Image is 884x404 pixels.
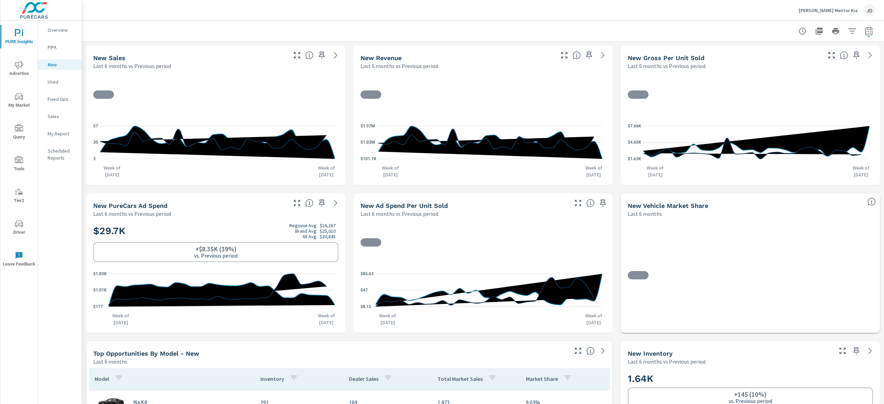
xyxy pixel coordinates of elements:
span: Save this to your personalized report [851,50,862,61]
p: Overview [48,27,76,33]
p: [PERSON_NAME] Mentor Kia [799,7,858,13]
a: See more details in report [330,198,341,209]
span: Save this to your personalized report [584,50,595,61]
p: PIPA [48,44,76,51]
div: Used [38,77,82,87]
text: $1.83K [93,271,107,276]
p: Last 6 months vs Previous period [93,62,171,70]
p: Week of [DATE] [100,164,124,178]
p: $20,845 [320,234,336,239]
h5: New PureCars Ad Spend [93,202,167,209]
a: See more details in report [597,50,608,61]
h5: New Sales [93,54,125,61]
h6: +145 (10%) [734,391,767,398]
a: See more details in report [865,50,876,61]
p: Inventory [260,375,284,382]
p: Week of [DATE] [314,312,338,326]
text: $177 [93,304,103,309]
p: Last 6 months vs Previous period [93,210,171,218]
p: Week of [DATE] [314,164,338,178]
text: $47 [361,288,368,292]
text: $8.15 [361,304,371,309]
h6: +$8.35K (39%) [195,246,237,252]
p: $16,267 [320,223,336,228]
a: See more details in report [330,50,341,61]
p: Week of [DATE] [376,312,400,326]
div: nav menu [0,21,38,275]
p: Week of [DATE] [582,164,606,178]
a: See more details in report [865,345,876,356]
text: $1.63K [628,156,641,161]
h5: New Revenue [361,54,402,61]
button: Make Fullscreen [573,198,584,209]
button: Make Fullscreen [826,50,837,61]
button: Make Fullscreen [291,50,302,61]
p: All Avg: [302,234,317,239]
text: $7.66K [628,124,641,128]
p: Week of [DATE] [582,312,606,326]
p: Last 6 months vs Previous period [361,210,438,218]
h5: New Inventory [628,350,673,357]
p: $25,010 [320,228,336,234]
h5: Top Opportunities by Model - New [93,350,199,357]
button: "Export Report to PDF" [812,24,826,38]
p: Week of [DATE] [378,164,403,178]
button: Print Report [829,24,843,38]
span: Number of vehicles sold by the dealership over the selected date range. [Source: This data is sou... [305,51,314,59]
p: Model [95,375,109,382]
text: $101.1K [361,156,376,161]
p: Week of [DATE] [849,164,873,178]
span: Save this to your personalized report [597,198,608,209]
text: 30 [93,140,98,145]
p: Week of [DATE] [109,312,133,326]
h2: $29.7K [93,223,338,239]
button: Select Date Range [862,24,876,38]
span: Save this to your personalized report [316,198,327,209]
span: Total cost of media for all PureCars channels for the selected dealership group over the selected... [305,199,314,207]
span: Average gross profit generated by the dealership for each vehicle sold over the selected date ran... [840,51,848,59]
p: Last 6 months vs Previous period [628,62,705,70]
p: Fixed Ops [48,96,76,103]
h5: New Ad Spend Per Unit Sold [361,202,448,209]
p: New [48,61,76,68]
p: Total Market Sales [438,375,483,382]
span: Driver [2,220,36,237]
p: Last 6 months vs Previous period [628,357,705,366]
h2: 1.64K [628,373,873,385]
div: Scheduled Reports [38,146,82,163]
div: PIPA [38,42,82,52]
text: $1.03M [361,140,375,145]
span: Leave Feedback [2,251,36,268]
span: Find the biggest opportunities within your model lineup by seeing how each model is selling in yo... [586,347,595,355]
span: Tier2 [2,188,36,205]
span: My Market [2,93,36,109]
span: Save this to your personalized report [851,345,862,356]
p: vs. Previous period [194,252,238,259]
div: Sales [38,111,82,122]
text: 3 [93,156,96,161]
p: Sales [48,113,76,120]
p: Scheduled Reports [48,147,76,161]
span: Average cost of advertising per each vehicle sold at the dealer over the selected date range. The... [586,199,595,207]
span: Advertise [2,61,36,78]
p: Used [48,78,76,85]
div: Fixed Ops [38,94,82,104]
div: My Report [38,128,82,139]
button: Apply Filters [845,24,859,38]
span: Total sales revenue over the selected date range. [Source: This data is sourced from the dealer’s... [573,51,581,59]
p: Last 6 months vs Previous period [361,62,438,70]
button: Make Fullscreen [559,50,570,61]
span: Dealer Sales within ZipCode / Total Market Sales. [Market = within dealer PMA (or 60 miles if no ... [867,198,876,206]
div: New [38,59,82,70]
button: Make Fullscreen [291,198,302,209]
button: Make Fullscreen [573,345,584,356]
span: Save this to your personalized report [316,50,327,61]
p: My Report [48,130,76,137]
h5: New Gross Per Unit Sold [628,54,704,61]
text: $1.97M [361,124,375,128]
a: See more details in report [597,345,608,356]
p: Last 6 months [93,357,127,366]
p: Last 6 months [628,210,662,218]
p: Market Share [526,375,558,382]
div: Overview [38,25,82,35]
